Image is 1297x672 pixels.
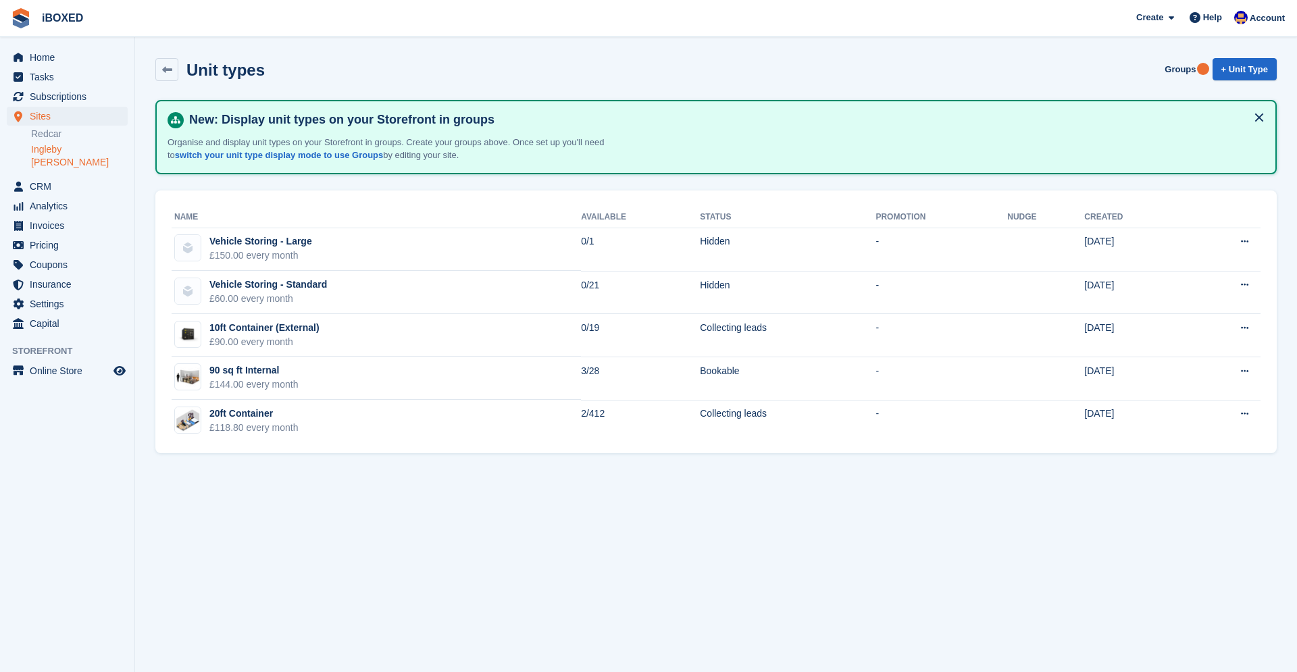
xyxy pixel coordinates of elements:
[175,235,201,261] img: blank-unit-type-icon-ffbac7b88ba66c5e286b0e438baccc4b9c83835d4c34f86887a83fc20ec27e7b.svg
[175,326,201,343] img: 10ft.png
[875,228,1007,271] td: -
[30,197,111,215] span: Analytics
[30,68,111,86] span: Tasks
[875,357,1007,400] td: -
[581,228,700,271] td: 0/1
[581,271,700,314] td: 0/21
[581,207,700,228] th: Available
[7,294,128,313] a: menu
[1234,11,1248,24] img: Noor Rashid
[36,7,88,29] a: iBOXED
[30,177,111,196] span: CRM
[7,68,128,86] a: menu
[7,236,128,255] a: menu
[1136,11,1163,24] span: Create
[581,357,700,400] td: 3/28
[209,363,299,378] div: 90 sq ft Internal
[30,236,111,255] span: Pricing
[7,255,128,274] a: menu
[700,314,875,357] td: Collecting leads
[172,207,581,228] th: Name
[1084,207,1186,228] th: Created
[209,292,327,306] div: £60.00 every month
[1203,11,1222,24] span: Help
[209,407,299,421] div: 20ft Container
[30,107,111,126] span: Sites
[209,335,320,349] div: £90.00 every month
[1213,58,1277,80] a: + Unit Type
[7,361,128,380] a: menu
[209,421,299,435] div: £118.80 every month
[7,48,128,67] a: menu
[1084,228,1186,271] td: [DATE]
[875,207,1007,228] th: Promotion
[1007,207,1084,228] th: Nudge
[700,228,875,271] td: Hidden
[168,136,640,162] p: Organise and display unit types on your Storefront in groups. Create your groups above. Once set ...
[30,361,111,380] span: Online Store
[175,407,201,433] img: Container-Isometric-Views-20ft.jpg
[12,344,134,358] span: Storefront
[7,314,128,333] a: menu
[581,400,700,442] td: 2/412
[1084,314,1186,357] td: [DATE]
[1159,58,1201,80] a: Groups
[175,150,383,160] a: switch your unit type display mode to use Groups
[1197,63,1209,75] div: Tooltip anchor
[1084,357,1186,400] td: [DATE]
[31,143,128,169] a: Ingleby [PERSON_NAME]
[186,61,265,79] h2: Unit types
[30,275,111,294] span: Insurance
[209,378,299,392] div: £144.00 every month
[1250,11,1285,25] span: Account
[184,112,1265,128] h4: New: Display unit types on your Storefront in groups
[7,87,128,106] a: menu
[700,271,875,314] td: Hidden
[700,207,875,228] th: Status
[30,216,111,235] span: Invoices
[7,177,128,196] a: menu
[30,294,111,313] span: Settings
[7,275,128,294] a: menu
[175,367,201,387] img: 100-sqft-unit.jpg
[875,271,1007,314] td: -
[30,48,111,67] span: Home
[209,249,312,263] div: £150.00 every month
[30,255,111,274] span: Coupons
[11,8,31,28] img: stora-icon-8386f47178a22dfd0bd8f6a31ec36ba5ce8667c1dd55bd0f319d3a0aa187defe.svg
[7,197,128,215] a: menu
[7,107,128,126] a: menu
[700,357,875,400] td: Bookable
[30,314,111,333] span: Capital
[1084,400,1186,442] td: [DATE]
[875,400,1007,442] td: -
[209,234,312,249] div: Vehicle Storing - Large
[209,321,320,335] div: 10ft Container (External)
[175,278,201,304] img: blank-unit-type-icon-ffbac7b88ba66c5e286b0e438baccc4b9c83835d4c34f86887a83fc20ec27e7b.svg
[1084,271,1186,314] td: [DATE]
[111,363,128,379] a: Preview store
[875,314,1007,357] td: -
[581,314,700,357] td: 0/19
[209,278,327,292] div: Vehicle Storing - Standard
[7,216,128,235] a: menu
[700,400,875,442] td: Collecting leads
[31,128,128,140] a: Redcar
[30,87,111,106] span: Subscriptions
